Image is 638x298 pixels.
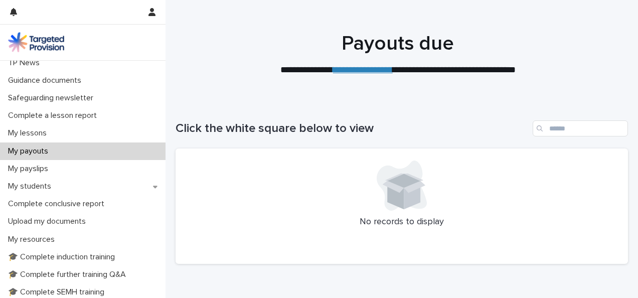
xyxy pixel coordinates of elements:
p: Guidance documents [4,76,89,85]
p: Safeguarding newsletter [4,93,101,103]
h1: Payouts due [176,32,620,56]
p: 🎓 Complete induction training [4,252,123,262]
p: TP News [4,58,48,68]
p: My resources [4,235,63,244]
p: Complete conclusive report [4,199,112,209]
p: 🎓 Complete further training Q&A [4,270,134,279]
p: My students [4,182,59,191]
img: M5nRWzHhSzIhMunXDL62 [8,32,64,52]
input: Search [533,120,628,136]
p: No records to display [188,217,616,228]
p: My payslips [4,164,56,174]
p: Complete a lesson report [4,111,105,120]
h1: Click the white square below to view [176,121,529,136]
p: Upload my documents [4,217,94,226]
p: My payouts [4,146,56,156]
p: 🎓 Complete SEMH training [4,287,112,297]
p: My lessons [4,128,55,138]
